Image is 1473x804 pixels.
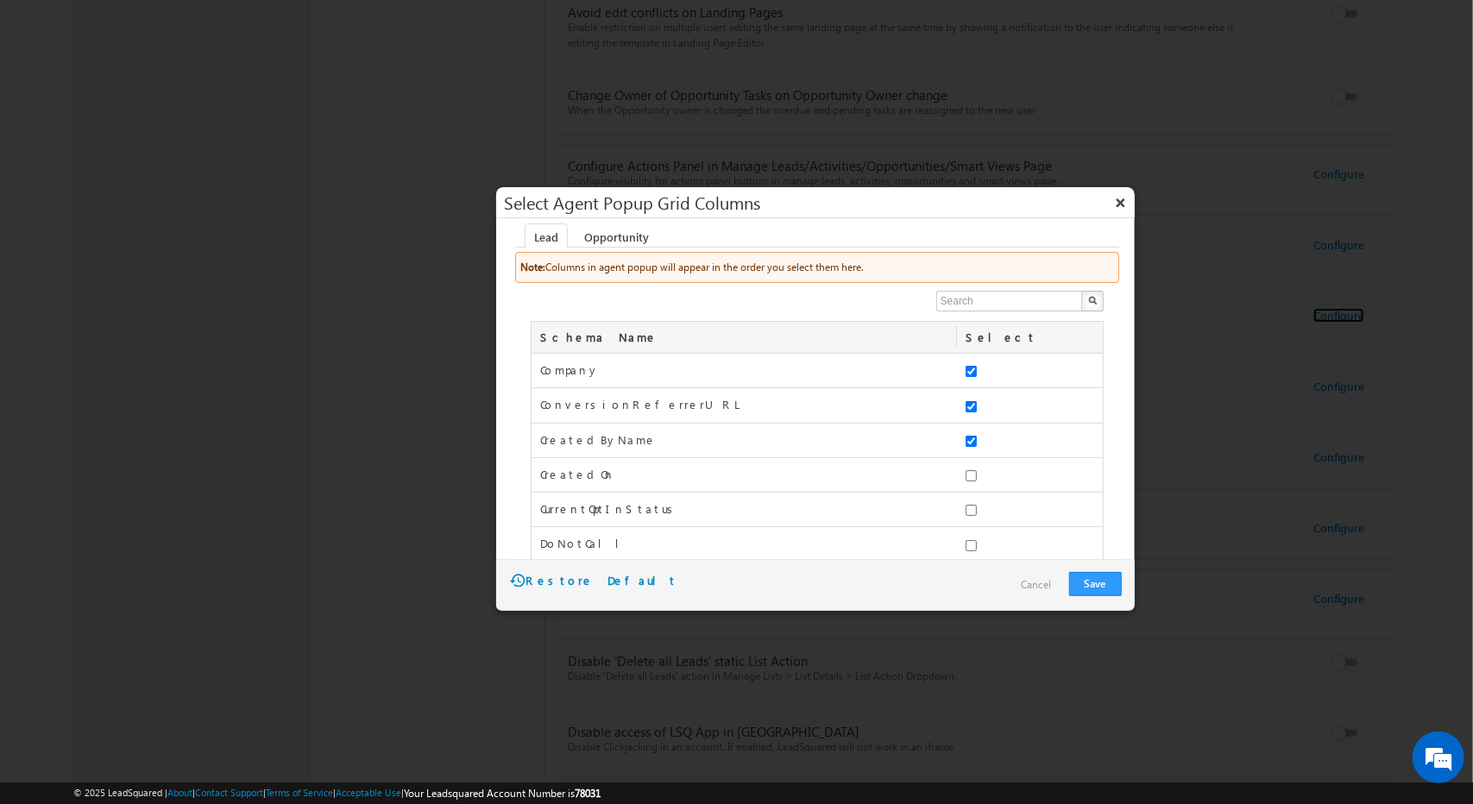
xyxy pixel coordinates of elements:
[73,785,601,801] span: © 2025 LeadSquared | | | | |
[520,260,864,275] div: Columns in agent popup will appear in the order you select them here.
[1107,187,1135,217] button: ×
[195,787,263,798] a: Contact Support
[1069,572,1122,596] button: Save
[957,322,991,353] div: Select
[936,291,1084,311] input: Search
[525,223,568,253] a: Lead
[540,536,633,550] span: DoNotCall
[509,572,678,589] a: Search Restore Default
[575,787,601,800] span: 78031
[404,787,601,800] span: Your Leadsquared Account Number is
[266,787,333,798] a: Terms of Service
[540,397,744,411] span: ConversionReferrerURL
[526,573,678,588] span: Restore Default
[336,787,401,798] a: Acceptable Use
[520,261,545,273] b: Note:
[29,91,72,113] img: d_60004797649_company_0_60004797649
[540,432,657,447] span: CreatedByName
[1088,296,1097,305] img: Search
[575,223,658,251] a: Opportunity
[235,531,313,555] em: Start Chat
[540,501,679,516] span: CurrentOptInStatus
[540,467,615,481] span: CreatedOn
[509,572,526,589] img: Search
[90,91,290,113] div: Chat with us now
[22,160,315,518] textarea: Type your message and hit 'Enter'
[532,322,956,353] div: Schema Name
[540,362,600,377] span: Company
[1013,572,1061,598] a: Cancel
[283,9,324,50] div: Minimize live chat window
[167,787,192,798] a: About
[505,190,761,214] span: Select Agent Popup Grid Columns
